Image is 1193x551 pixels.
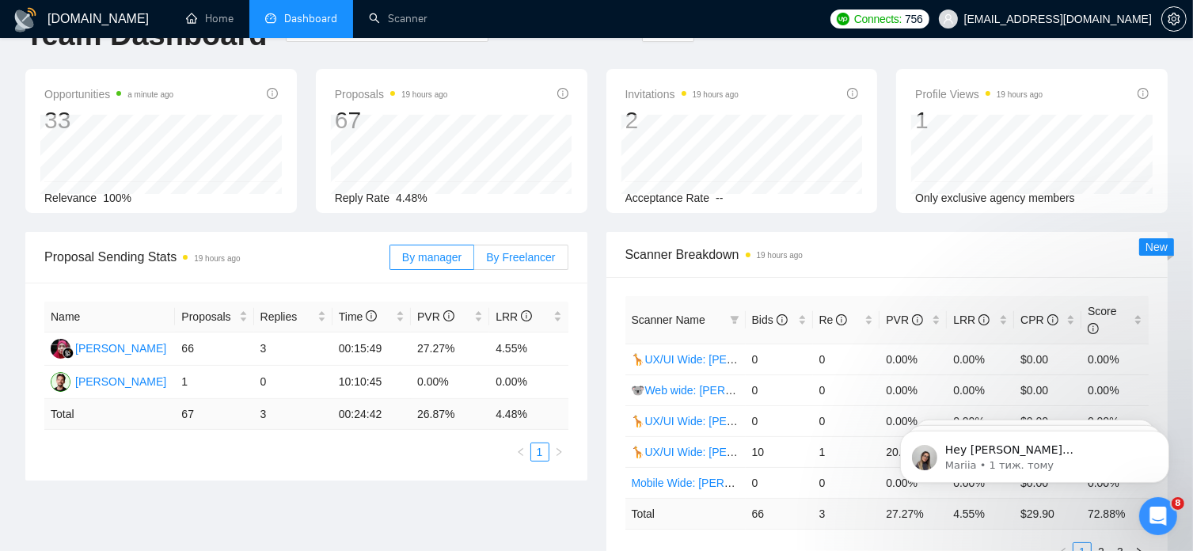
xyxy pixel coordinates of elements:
span: 100% [103,192,131,204]
time: 19 hours ago [693,90,739,99]
td: $0.00 [1014,374,1081,405]
div: 67 [335,105,448,135]
td: 0.00% [489,366,568,399]
td: 00:15:49 [332,332,411,366]
td: 1 [813,436,880,467]
span: PVR [417,310,454,323]
td: 3 [254,399,332,430]
td: 72.88 % [1081,498,1149,529]
td: 0 [746,405,813,436]
li: Next Page [549,443,568,462]
span: Profile Views [915,85,1043,104]
td: 66 [746,498,813,529]
div: 2 [625,105,739,135]
span: Scanner Name [632,313,705,326]
span: Proposals [181,308,235,325]
a: setting [1161,13,1187,25]
td: Total [44,399,175,430]
td: 0.00% [1081,374,1149,405]
span: right [554,447,564,457]
span: info-circle [836,314,847,325]
span: Reply Rate [335,192,389,204]
span: info-circle [557,88,568,99]
td: 0.00% [411,366,489,399]
td: 0.00% [880,344,947,374]
iframe: Intercom notifications повідомлення [876,397,1193,508]
span: info-circle [777,314,788,325]
button: setting [1161,6,1187,32]
span: PVR [886,313,923,326]
span: Opportunities [44,85,173,104]
li: 1 [530,443,549,462]
span: info-circle [847,88,858,99]
span: info-circle [521,310,532,321]
span: info-circle [267,88,278,99]
span: CPR [1020,313,1058,326]
td: 0.00% [880,374,947,405]
img: upwork-logo.png [837,13,849,25]
a: 🦒UX/UI Wide: [PERSON_NAME] 03/07 quest [632,446,861,458]
a: 🐨Web wide: [PERSON_NAME] 03/07 humor trigger [632,384,891,397]
button: left [511,443,530,462]
time: 19 hours ago [401,90,447,99]
td: 4.55 % [947,498,1014,529]
a: D[PERSON_NAME] [51,341,166,354]
td: 4.55% [489,332,568,366]
span: filter [730,315,739,325]
td: 3 [254,332,332,366]
span: 8 [1172,497,1184,510]
span: LRR [953,313,990,326]
span: info-circle [912,314,923,325]
p: Message from Mariia, sent 1 тиж. тому [69,61,273,75]
span: left [516,447,526,457]
div: [PERSON_NAME] [75,340,166,357]
span: Bids [752,313,788,326]
a: 🦒UX/UI Wide: [PERSON_NAME] 03/07 portfolio [632,415,874,427]
span: Proposal Sending Stats [44,247,389,267]
img: D [51,339,70,359]
span: info-circle [978,314,990,325]
a: 1 [531,443,549,461]
th: Name [44,302,175,332]
td: 66 [175,332,253,366]
img: RV [51,372,70,392]
div: [PERSON_NAME] [75,373,166,390]
td: 4.48 % [489,399,568,430]
div: 33 [44,105,173,135]
th: Proposals [175,302,253,332]
span: info-circle [366,310,377,321]
span: Replies [260,308,314,325]
span: info-circle [443,310,454,321]
button: right [549,443,568,462]
span: info-circle [1088,323,1099,334]
time: a minute ago [127,90,173,99]
td: 27.27 % [880,498,947,529]
div: 1 [915,105,1043,135]
th: Replies [254,302,332,332]
a: Mobile Wide: [PERSON_NAME] [632,477,790,489]
span: user [943,13,954,25]
td: 0 [254,366,332,399]
td: 0 [813,374,880,405]
td: $0.00 [1014,344,1081,374]
span: 756 [905,10,922,28]
li: Previous Page [511,443,530,462]
a: 🦒UX/UI Wide: [PERSON_NAME] 03/07 old [632,353,849,366]
span: Scanner Breakdown [625,245,1149,264]
span: Score [1088,305,1117,335]
td: 00:24:42 [332,399,411,430]
td: 0.00% [947,344,1014,374]
td: 0 [746,374,813,405]
img: logo [13,7,38,32]
span: Invitations [625,85,739,104]
span: New [1146,241,1168,253]
span: Hey [PERSON_NAME][EMAIL_ADDRESS][DOMAIN_NAME], Looks like your Upwork agency [PERSON_NAME] Design... [69,46,272,294]
a: searchScanner [369,12,427,25]
a: homeHome [186,12,234,25]
span: Acceptance Rate [625,192,710,204]
td: 27.27% [411,332,489,366]
span: Relevance [44,192,97,204]
td: 1 [175,366,253,399]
